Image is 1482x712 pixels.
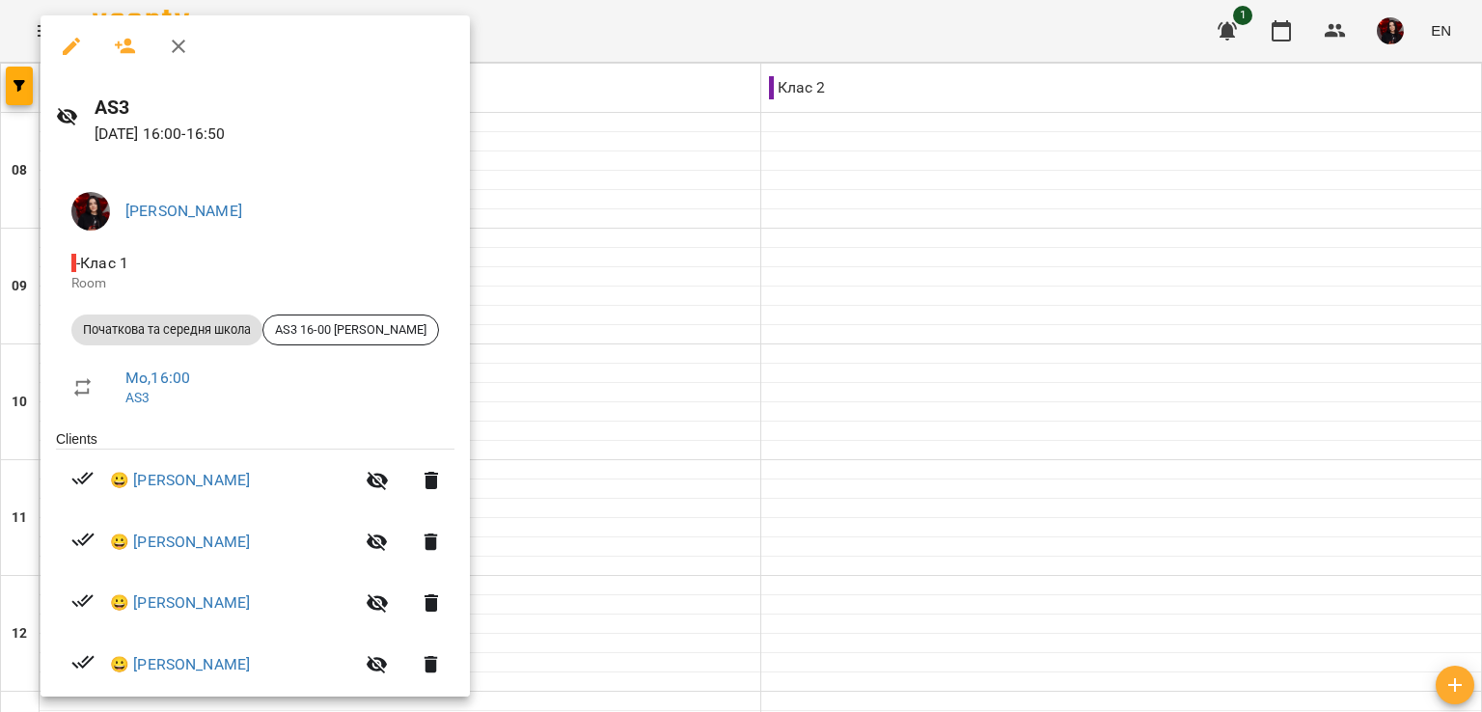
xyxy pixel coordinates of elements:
[125,202,242,220] a: [PERSON_NAME]
[71,192,110,231] img: 11eefa85f2c1bcf485bdfce11c545767.jpg
[125,369,190,387] a: Mo , 16:00
[71,254,132,272] span: - Клас 1
[95,93,454,123] h6: AS3
[71,650,95,673] svg: Paid
[71,589,95,613] svg: Paid
[110,469,250,492] a: 😀 [PERSON_NAME]
[71,321,262,339] span: Початкова та середня школа
[110,653,250,676] a: 😀 [PERSON_NAME]
[95,123,454,146] p: [DATE] 16:00 - 16:50
[110,591,250,615] a: 😀 [PERSON_NAME]
[262,315,439,345] div: AS3 16-00 [PERSON_NAME]
[263,321,438,339] span: AS3 16-00 [PERSON_NAME]
[71,274,439,293] p: Room
[71,528,95,551] svg: Paid
[56,429,454,702] ul: Clients
[71,467,95,490] svg: Paid
[110,531,250,554] a: 😀 [PERSON_NAME]
[125,390,150,405] a: AS3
